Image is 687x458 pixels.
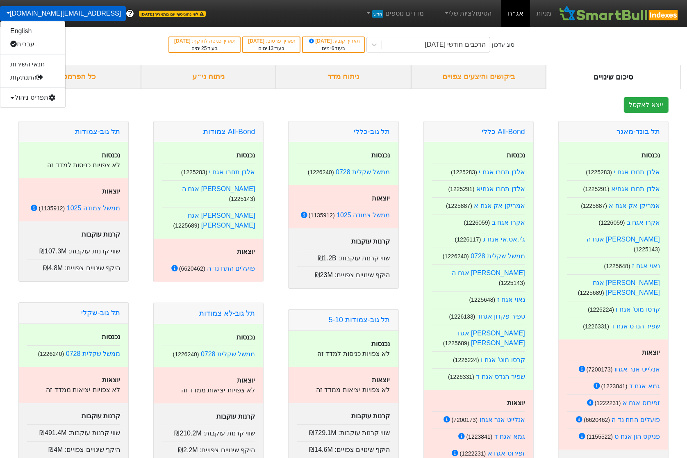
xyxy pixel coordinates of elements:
a: ג'י.אס.אי אגח ג [483,236,525,243]
a: מדדים נוספיםחדש [362,5,427,22]
a: תנאי השירות [0,58,65,71]
a: שפיר הנדס אגח ד [476,373,525,380]
a: אקרו אגח ב [492,219,525,226]
a: תל גוב-צמודות [75,128,121,136]
span: ₪107.3M [39,248,66,255]
a: אנלייט אנר אגחו [614,366,660,373]
div: הרכבים חודשי [DATE] [425,40,486,50]
a: גמא אגח ד [629,383,660,390]
div: סיכום שינויים [546,65,681,89]
span: 6 [332,46,334,51]
a: פועלים התח נד ה [207,265,255,272]
div: ניתוח ני״ע [141,65,276,89]
span: ₪23M [315,271,333,278]
small: ( 1225291 ) [448,186,475,192]
a: גמא אגח ד [494,433,525,440]
p: לא צפויות יציאות ממדד זה [297,385,390,395]
a: אלדן תחבו אגח י [479,169,525,175]
strong: קרנות עוקבות [351,412,390,419]
a: שפיר הנדס אגח ד [611,323,660,330]
a: ממשל צמודה 1025 [67,205,120,212]
span: ₪1.2B [318,255,337,262]
a: אלדן תחבו אגחיא [476,185,525,192]
span: לפי נתוני סוף יום מתאריך [DATE] [139,11,205,17]
a: אמריקן אק אגח א [474,202,525,209]
div: תפריט ניהול [0,91,65,104]
span: ₪210.2M [174,430,201,437]
strong: נכנסות [237,334,255,341]
small: ( 1223841 ) [466,433,493,440]
strong: יוצאות [237,377,255,384]
strong: קרנות עוקבות [216,413,255,420]
a: זפירוס אגח א [488,450,525,457]
span: ₪4.8M [43,264,63,271]
strong: קרנות עוקבות [82,412,120,419]
a: פניקס הון אגח ט [615,433,660,440]
strong: נכנסות [642,152,660,159]
a: ממשל שקלית 0728 [201,351,255,358]
a: נאוי אגח ז [632,262,660,269]
div: היקף שינויים צפויים : [27,441,120,455]
div: היקף שינויים צפויים : [297,267,390,280]
div: שווי קרנות עוקבות : [27,424,120,438]
small: ( 7200173 ) [452,417,478,423]
small: ( 1225689 ) [443,340,469,346]
p: לא צפויות כניסות למדד זה [297,349,390,359]
a: התנתקות [0,71,65,84]
div: היקף שינויים צפויים : [27,260,120,273]
p: לא צפויות יציאות ממדד זה [27,385,120,395]
span: ₪729.1M [309,429,336,436]
span: ₪4M [48,446,63,453]
span: ₪2.2M [178,447,198,453]
small: ( 1222231 ) [595,400,621,406]
a: ממשל שקלית 0728 [336,169,390,175]
small: ( 1226224 ) [453,357,479,363]
div: שווי קרנות עוקבות : [162,425,255,438]
div: שווי קרנות עוקבות : [297,250,390,263]
p: לא צפויות כניסות למדד זה [27,160,120,170]
small: ( 1226059 ) [599,219,625,226]
a: English [0,25,65,38]
small: ( 1225689 ) [173,222,200,229]
span: 13 [268,46,273,51]
small: ( 1225291 ) [583,186,610,192]
a: ממשל צמודה 1025 [337,212,390,219]
small: ( 1225143 ) [229,196,255,202]
button: ייצא לאקסל [624,97,669,113]
span: ? [128,8,132,19]
a: [PERSON_NAME] אגח [PERSON_NAME] [458,330,525,346]
a: All-Bond כללי [482,128,525,136]
a: זפירוס אגח א [623,399,660,406]
a: קרסו מוט' אגח ו [481,356,525,363]
div: ביקושים והיצעים צפויים [411,65,546,89]
span: [DATE] [308,38,333,44]
div: כל הפרמטרים [6,65,141,89]
a: אמריקן אק אגח א [609,202,660,209]
strong: קרנות עוקבות [82,231,120,238]
span: חדש [372,10,383,18]
div: היקף שינויים צפויים : [297,441,390,455]
div: תאריך קובע : [307,37,360,45]
p: לא צפויות יציאות ממדד זה [162,385,255,395]
strong: יוצאות [642,349,660,356]
small: ( 1225283 ) [586,169,612,175]
small: ( 1225143 ) [499,280,525,286]
strong: נכנסות [102,152,120,159]
strong: נכנסות [372,152,390,159]
div: שווי קרנות עוקבות : [297,424,390,438]
small: ( 1225887 ) [446,203,472,209]
a: תל גוב-כללי [354,128,390,136]
a: הסימולציות שלי [440,5,495,22]
span: ₪14.6M [309,446,332,453]
div: תאריך כניסה לתוקף : [173,37,236,45]
strong: קרנות עוקבות [351,238,390,245]
small: ( 1226224 ) [588,306,614,313]
small: ( 1225648 ) [469,296,496,303]
small: ( 1226331 ) [448,374,474,380]
a: תל גוב-צמודות 5-10 [329,316,390,324]
small: ( 1155522 ) [587,433,613,440]
strong: יוצאות [507,399,525,406]
div: שווי קרנות עוקבות : [27,243,120,256]
small: ( 6620462 ) [584,417,610,423]
a: [PERSON_NAME] אגח [PERSON_NAME] [188,212,255,229]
